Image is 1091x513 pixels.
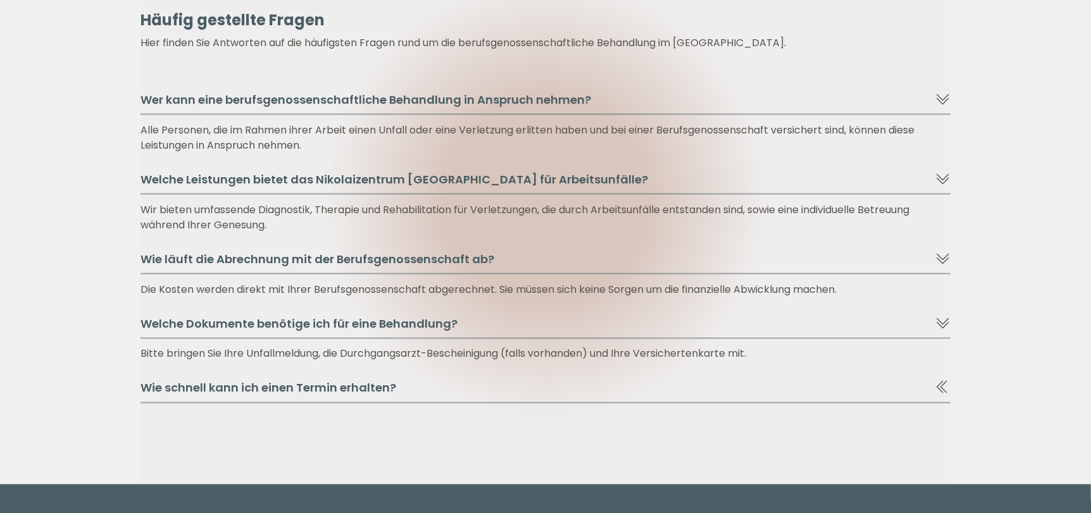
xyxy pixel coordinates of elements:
h6: Häufig gestellte Fragen [140,10,951,30]
div: Bitte bringen Sie Ihre Unfallmeldung, die Durchgangsarzt-Bescheinigung (falls vorhanden) und Ihre... [140,347,951,362]
div: Wir bieten umfassende Diagnostik, Therapie und Rehabilitation für Verletzungen, die durch Arbeits... [140,202,951,233]
button: Wie schnell kann ich einen Termin erhalten? [140,380,951,404]
button: Wer kann eine berufsgenossenschaftliche Behandlung in Anspruch nehmen? [140,91,951,115]
div: Die Kosten werden direkt mit Ihrer Berufsgenossenschaft abgerechnet. Sie müssen sich keine Sorgen... [140,282,951,297]
p: Hier finden Sie Antworten auf die häufigsten Fragen rund um die berufsgenossenschaftliche Behandl... [140,35,951,51]
div: Alle Personen, die im Rahmen ihrer Arbeit einen Unfall oder eine Verletzung erlitten haben und be... [140,123,951,153]
button: Welche Dokumente benötige ich für eine Behandlung? [140,315,951,339]
button: Welche Leistungen bietet das Nikolaizentrum [GEOGRAPHIC_DATA] für Arbeitsunfälle? [140,171,951,195]
button: Wie läuft die Abrechnung mit der Berufsgenossenschaft ab? [140,250,951,275]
